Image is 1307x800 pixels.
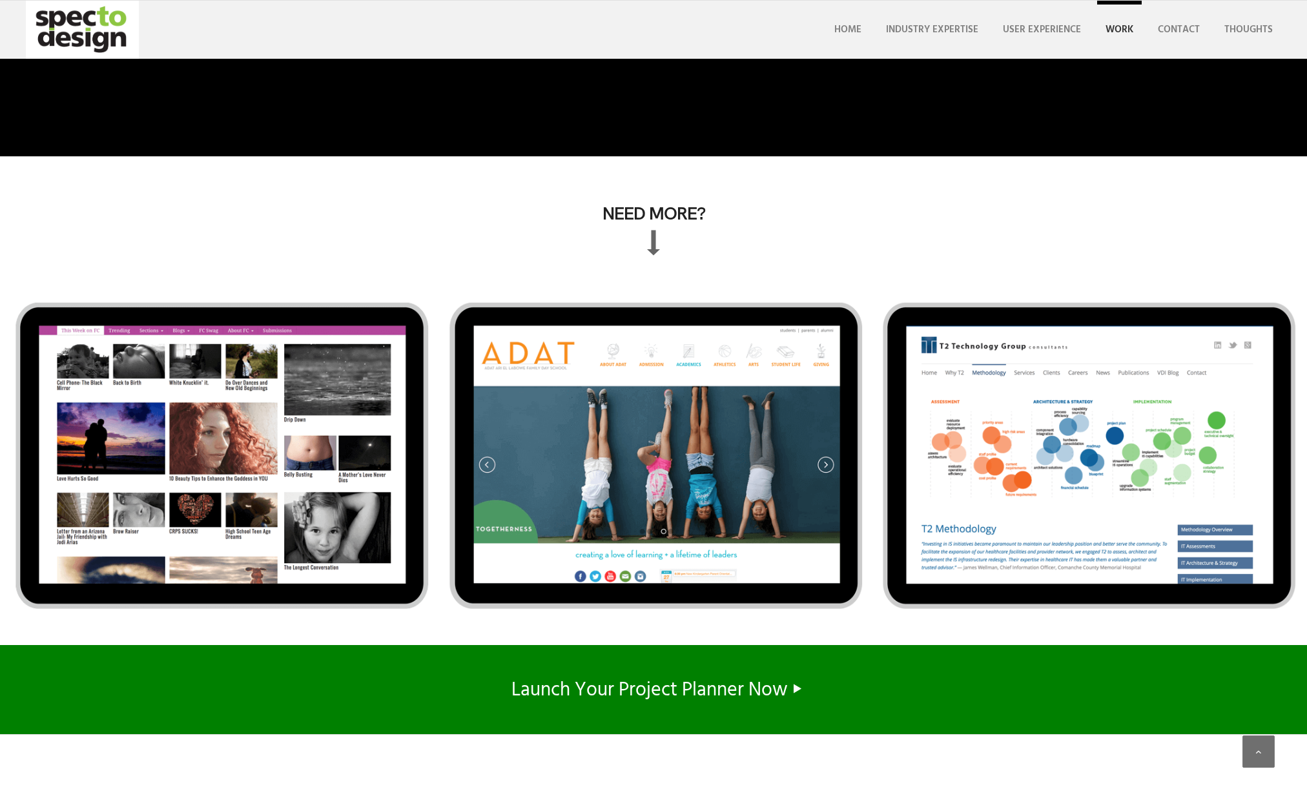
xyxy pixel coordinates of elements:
a: Contact [1149,1,1208,59]
span: Thoughts [1224,22,1273,37]
div: custom wordpress website fc [10,298,434,635]
a: Home [826,1,870,59]
span: User Experience [1003,22,1081,37]
h2: Need More? [32,203,1275,223]
a: Industry Expertise [878,1,987,59]
a: Work [1097,1,1142,59]
span: Home [834,22,861,37]
a: school website adat [444,298,878,645]
a: Thoughts [1216,1,1281,59]
a: User Experience [994,1,1089,59]
span: Launch Your Project Planner Now [511,675,788,706]
a: custom wordpress website fc [10,298,444,645]
div: technology consulting website t2 [877,298,1301,635]
div: school website adat [444,298,868,635]
span: Contact [1158,22,1200,37]
img: specto-logo-2020 [26,1,138,59]
span: Work [1106,22,1133,37]
span: Industry Expertise [886,22,978,37]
